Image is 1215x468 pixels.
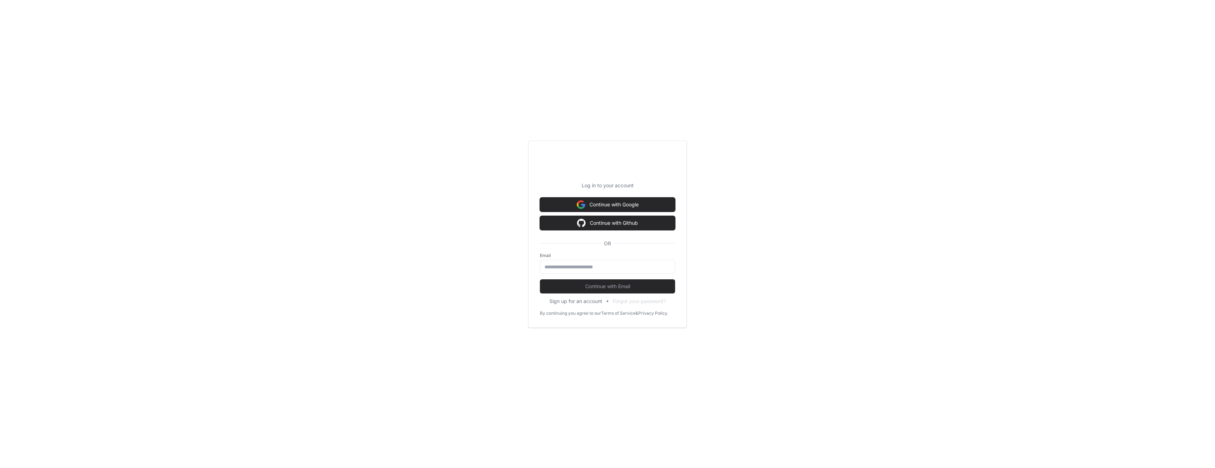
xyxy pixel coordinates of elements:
[613,298,666,305] button: Forgot your password?
[540,283,675,290] span: Continue with Email
[635,310,638,316] div: &
[540,253,675,258] label: Email
[601,240,614,247] span: OR
[540,279,675,293] button: Continue with Email
[540,310,601,316] div: By continuing you agree to our
[540,198,675,212] button: Continue with Google
[577,198,585,212] img: Sign in with google
[549,298,602,305] button: Sign up for an account
[540,182,675,189] p: Log in to your account
[577,216,586,230] img: Sign in with google
[638,310,668,316] a: Privacy Policy.
[540,216,675,230] button: Continue with Github
[601,310,635,316] a: Terms of Service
